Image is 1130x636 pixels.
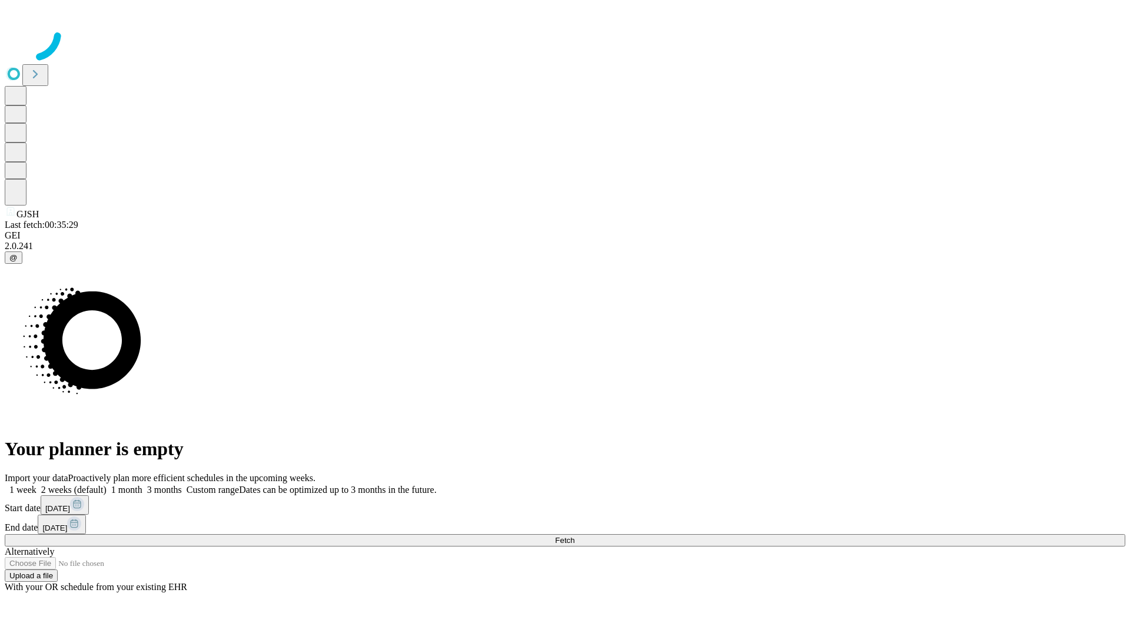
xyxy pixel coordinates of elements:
[239,485,436,495] span: Dates can be optimized up to 3 months in the future.
[187,485,239,495] span: Custom range
[16,209,39,219] span: GJSH
[42,524,67,532] span: [DATE]
[9,485,36,495] span: 1 week
[5,230,1125,241] div: GEI
[5,251,22,264] button: @
[5,438,1125,460] h1: Your planner is empty
[5,220,78,230] span: Last fetch: 00:35:29
[5,546,54,556] span: Alternatively
[5,515,1125,534] div: End date
[5,569,58,582] button: Upload a file
[555,536,574,545] span: Fetch
[41,495,89,515] button: [DATE]
[5,582,187,592] span: With your OR schedule from your existing EHR
[9,253,18,262] span: @
[147,485,182,495] span: 3 months
[5,534,1125,546] button: Fetch
[45,504,70,513] span: [DATE]
[5,495,1125,515] div: Start date
[41,485,107,495] span: 2 weeks (default)
[5,241,1125,251] div: 2.0.241
[38,515,86,534] button: [DATE]
[5,473,68,483] span: Import your data
[68,473,315,483] span: Proactively plan more efficient schedules in the upcoming weeks.
[111,485,142,495] span: 1 month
